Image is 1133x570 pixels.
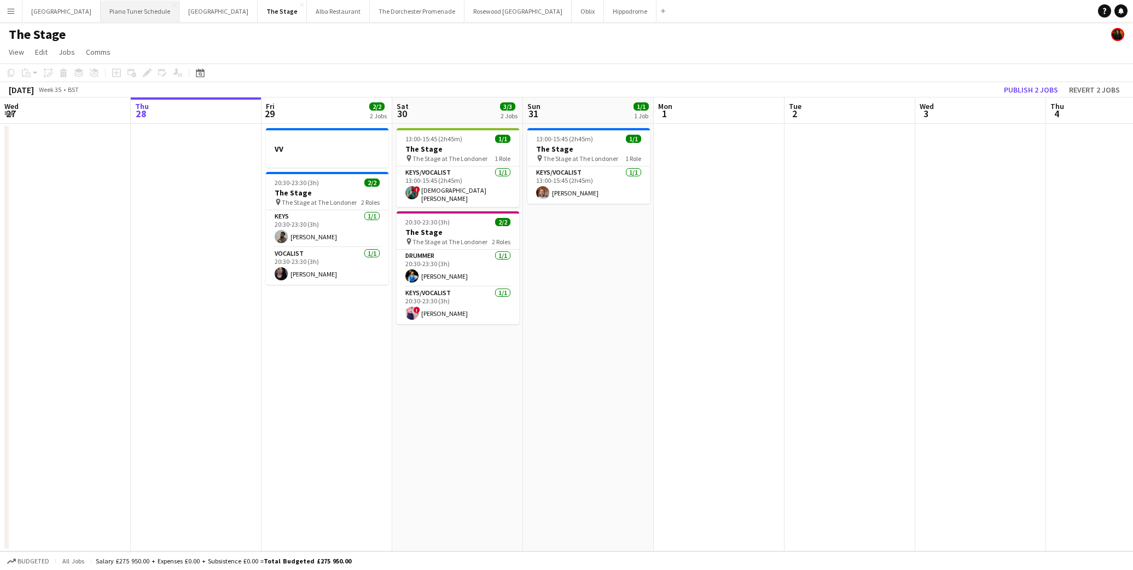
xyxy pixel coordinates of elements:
[625,154,641,163] span: 1 Role
[658,101,672,111] span: Mon
[920,101,934,111] span: Wed
[500,102,515,111] span: 3/3
[3,107,19,120] span: 27
[526,107,541,120] span: 31
[4,101,19,111] span: Wed
[264,107,275,120] span: 29
[101,1,179,22] button: Piano Tuner Schedule
[397,287,519,324] app-card-role: Keys/Vocalist1/120:30-23:30 (3h)![PERSON_NAME]
[68,85,79,94] div: BST
[495,218,510,226] span: 2/2
[495,154,510,163] span: 1 Role
[18,557,49,565] span: Budgeted
[364,179,380,187] span: 2/2
[266,101,275,111] span: Fri
[370,112,387,120] div: 2 Jobs
[397,250,519,287] app-card-role: Drummer1/120:30-23:30 (3h)[PERSON_NAME]
[1065,83,1124,97] button: Revert 2 jobs
[266,172,388,285] app-job-card: 20:30-23:30 (3h)2/2The Stage The Stage at The Londoner2 RolesKeys1/120:30-23:30 (3h)[PERSON_NAME]...
[369,102,385,111] span: 2/2
[266,188,388,198] h3: The Stage
[656,107,672,120] span: 1
[1000,83,1062,97] button: Publish 2 jobs
[604,1,656,22] button: Hippodrome
[266,144,388,154] h3: VV
[307,1,370,22] button: Alba Restaurant
[22,1,101,22] button: [GEOGRAPHIC_DATA]
[60,557,86,565] span: All jobs
[31,45,52,59] a: Edit
[397,227,519,237] h3: The Stage
[133,107,149,120] span: 28
[527,128,650,204] app-job-card: 13:00-15:45 (2h45m)1/1The Stage The Stage at The Londoner1 RoleKeys/Vocalist1/113:00-15:45 (2h45m...
[787,107,801,120] span: 2
[264,557,351,565] span: Total Budgeted £275 950.00
[414,307,420,313] span: !
[9,26,66,43] h1: The Stage
[464,1,572,22] button: Rosewood [GEOGRAPHIC_DATA]
[9,84,34,95] div: [DATE]
[397,144,519,154] h3: The Stage
[397,211,519,324] app-job-card: 20:30-23:30 (3h)2/2The Stage The Stage at The Londoner2 RolesDrummer1/120:30-23:30 (3h)[PERSON_NA...
[572,1,604,22] button: Oblix
[82,45,115,59] a: Comms
[543,154,618,163] span: The Stage at The Londoner
[9,47,24,57] span: View
[789,101,801,111] span: Tue
[5,555,51,567] button: Budgeted
[397,128,519,207] app-job-card: 13:00-15:45 (2h45m)1/1The Stage The Stage at The Londoner1 RoleKeys/Vocalist1/113:00-15:45 (2h45m...
[361,198,380,206] span: 2 Roles
[536,135,593,143] span: 13:00-15:45 (2h45m)
[412,238,487,246] span: The Stage at The Londoner
[397,166,519,207] app-card-role: Keys/Vocalist1/113:00-15:45 (2h45m)![DEMOGRAPHIC_DATA][PERSON_NAME]
[395,107,409,120] span: 30
[86,47,111,57] span: Comms
[266,210,388,247] app-card-role: Keys1/120:30-23:30 (3h)[PERSON_NAME]
[495,135,510,143] span: 1/1
[54,45,79,59] a: Jobs
[634,112,648,120] div: 1 Job
[275,179,319,187] span: 20:30-23:30 (3h)
[405,218,450,226] span: 20:30-23:30 (3h)
[96,557,351,565] div: Salary £275 950.00 + Expenses £0.00 + Subsistence £0.00 =
[397,101,409,111] span: Sat
[4,45,28,59] a: View
[135,101,149,111] span: Thu
[258,1,307,22] button: The Stage
[282,198,357,206] span: The Stage at The Londoner
[1050,101,1064,111] span: Thu
[266,247,388,285] app-card-role: Vocalist1/120:30-23:30 (3h)[PERSON_NAME]
[501,112,518,120] div: 2 Jobs
[414,186,420,193] span: !
[527,101,541,111] span: Sun
[179,1,258,22] button: [GEOGRAPHIC_DATA]
[626,135,641,143] span: 1/1
[918,107,934,120] span: 3
[266,128,388,168] app-job-card: VV
[1111,28,1124,41] app-user-avatar: Celine Amara
[370,1,464,22] button: The Dorchester Promenade
[35,47,48,57] span: Edit
[36,85,63,94] span: Week 35
[405,135,462,143] span: 13:00-15:45 (2h45m)
[1049,107,1064,120] span: 4
[527,144,650,154] h3: The Stage
[492,238,510,246] span: 2 Roles
[59,47,75,57] span: Jobs
[634,102,649,111] span: 1/1
[412,154,487,163] span: The Stage at The Londoner
[527,166,650,204] app-card-role: Keys/Vocalist1/113:00-15:45 (2h45m)[PERSON_NAME]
